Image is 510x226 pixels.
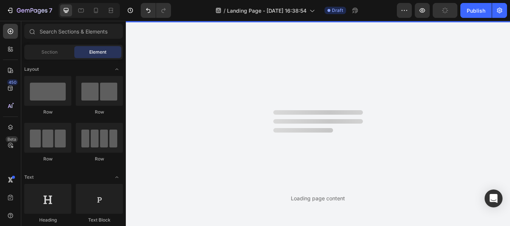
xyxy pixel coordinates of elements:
[3,3,56,18] button: 7
[485,190,503,207] div: Open Intercom Messenger
[24,24,123,39] input: Search Sections & Elements
[76,109,123,115] div: Row
[24,66,39,73] span: Layout
[76,156,123,162] div: Row
[291,194,345,202] div: Loading page content
[41,49,57,55] span: Section
[460,3,492,18] button: Publish
[332,7,343,14] span: Draft
[224,7,226,15] span: /
[24,217,71,223] div: Heading
[24,174,34,181] span: Text
[76,217,123,223] div: Text Block
[7,79,18,85] div: 450
[111,63,123,75] span: Toggle open
[111,171,123,183] span: Toggle open
[49,6,52,15] p: 7
[141,3,171,18] div: Undo/Redo
[24,156,71,162] div: Row
[24,109,71,115] div: Row
[227,7,307,15] span: Landing Page - [DATE] 16:38:54
[6,136,18,142] div: Beta
[467,7,485,15] div: Publish
[89,49,106,55] span: Element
